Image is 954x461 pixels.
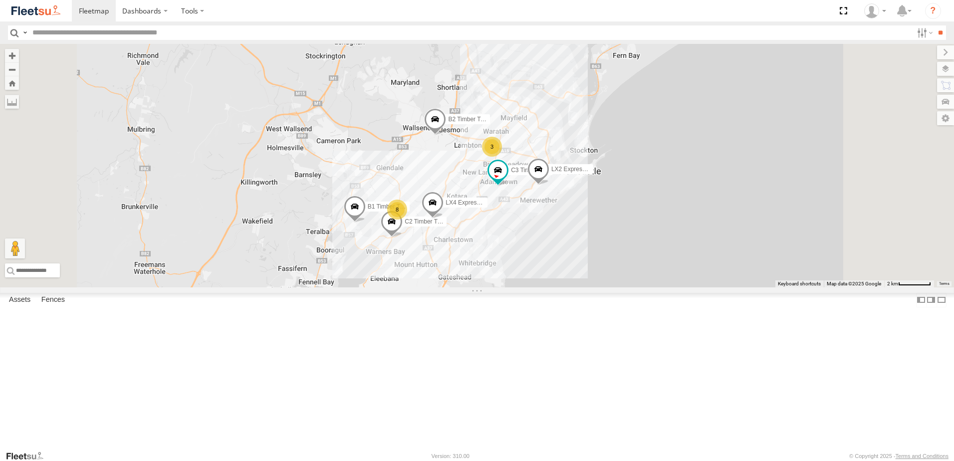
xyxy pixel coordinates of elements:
[5,95,19,109] label: Measure
[827,281,881,286] span: Map data ©2025 Google
[861,3,890,18] div: Matt Curtis
[482,137,502,157] div: 3
[10,4,62,17] img: fleetsu-logo-horizontal.svg
[896,453,949,459] a: Terms and Conditions
[937,293,947,307] label: Hide Summary Table
[5,62,19,76] button: Zoom out
[405,218,449,225] span: C2 Timber Truck
[432,453,470,459] div: Version: 310.00
[925,3,941,19] i: ?
[778,280,821,287] button: Keyboard shortcuts
[939,282,950,286] a: Terms (opens in new tab)
[884,280,934,287] button: Map Scale: 2 km per 62 pixels
[4,293,35,307] label: Assets
[446,199,490,206] span: LX4 Express Ute
[926,293,936,307] label: Dock Summary Table to the Right
[916,293,926,307] label: Dock Summary Table to the Left
[368,204,411,211] span: B1 Timber Truck
[913,25,935,40] label: Search Filter Options
[387,200,407,220] div: 8
[849,453,949,459] div: © Copyright 2025 -
[36,293,70,307] label: Fences
[511,167,555,174] span: C3 Timber Truck
[5,76,19,90] button: Zoom Home
[5,49,19,62] button: Zoom in
[887,281,898,286] span: 2 km
[937,111,954,125] label: Map Settings
[21,25,29,40] label: Search Query
[551,166,596,173] span: LX2 Express Ute
[5,238,25,258] button: Drag Pegman onto the map to open Street View
[448,116,491,123] span: B2 Timber Truck
[5,451,51,461] a: Visit our Website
